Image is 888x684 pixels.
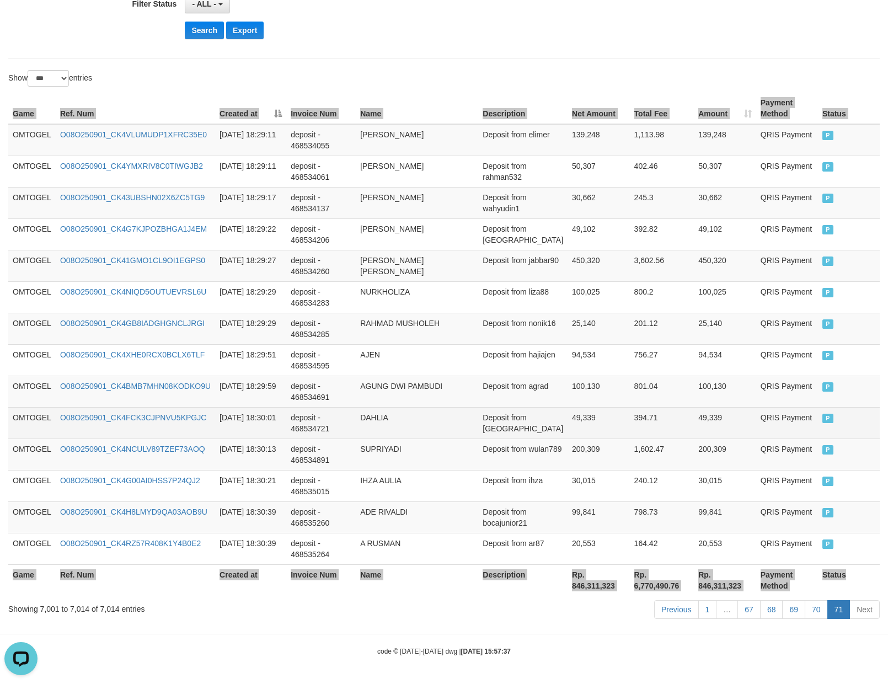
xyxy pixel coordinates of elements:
td: QRIS Payment [756,124,818,156]
td: OMTOGEL [8,281,56,313]
td: OMTOGEL [8,501,56,533]
td: Deposit from jabbar90 [478,250,568,281]
a: O08O250901_CK4YMXRIV8C0TIWGJB2 [60,162,203,170]
td: ADE RIVALDI [356,501,478,533]
td: 94,534 [694,344,756,376]
th: Rp. 846,311,323 [694,564,756,596]
td: 99,841 [568,501,630,533]
a: Previous [654,600,698,619]
a: 67 [737,600,761,619]
td: [PERSON_NAME] [356,218,478,250]
td: QRIS Payment [756,344,818,376]
td: OMTOGEL [8,344,56,376]
td: [PERSON_NAME] [356,187,478,218]
td: 25,140 [568,313,630,344]
a: 71 [827,600,850,619]
td: 200,309 [568,439,630,470]
td: 49,102 [568,218,630,250]
td: deposit - 468534283 [286,281,356,313]
td: 100,025 [694,281,756,313]
a: O08O250901_CK41GMO1CL9OI1EGPS0 [60,256,205,265]
td: OMTOGEL [8,218,56,250]
th: Net Amount [568,93,630,124]
th: Total Fee [630,93,694,124]
td: [DATE] 18:29:11 [215,124,286,156]
td: OMTOGEL [8,187,56,218]
strong: [DATE] 15:57:37 [461,648,511,655]
td: 25,140 [694,313,756,344]
td: 201.12 [630,313,694,344]
td: Deposit from liza88 [478,281,568,313]
td: 50,307 [694,156,756,187]
td: NURKHOLIZA [356,281,478,313]
td: QRIS Payment [756,470,818,501]
td: AJEN [356,344,478,376]
td: QRIS Payment [756,313,818,344]
td: A RUSMAN [356,533,478,564]
th: Rp. 6,770,490.76 [630,564,694,596]
td: Deposit from ar87 [478,533,568,564]
a: O08O250901_CK4GB8IADGHGNCLJRGI [60,319,205,328]
span: PAID [822,508,833,517]
th: Created at [215,564,286,596]
td: [DATE] 18:30:39 [215,533,286,564]
td: 20,553 [568,533,630,564]
td: Deposit from bocajunior21 [478,501,568,533]
th: Created at: activate to sort column descending [215,93,286,124]
a: O08O250901_CK4FCK3CJPNVU5KPGJC [60,413,206,422]
td: 798.73 [630,501,694,533]
td: 50,307 [568,156,630,187]
th: Rp. 846,311,323 [568,564,630,596]
td: deposit - 468534055 [286,124,356,156]
span: PAID [822,319,833,329]
td: OMTOGEL [8,439,56,470]
td: [PERSON_NAME] [PERSON_NAME] [356,250,478,281]
td: deposit - 468534891 [286,439,356,470]
td: [DATE] 18:29:29 [215,313,286,344]
td: QRIS Payment [756,250,818,281]
th: Payment Method [756,564,818,596]
td: 394.71 [630,407,694,439]
span: PAID [822,194,833,203]
span: PAID [822,131,833,140]
td: deposit - 468534595 [286,344,356,376]
span: PAID [822,288,833,297]
td: OMTOGEL [8,250,56,281]
td: deposit - 468534206 [286,218,356,250]
span: PAID [822,539,833,549]
span: PAID [822,414,833,423]
a: … [716,600,738,619]
td: Deposit from wahyudin1 [478,187,568,218]
td: Deposit from [GEOGRAPHIC_DATA] [478,218,568,250]
a: O08O250901_CK4VLUMUDP1XFRC35E0 [60,130,207,139]
td: Deposit from ihza [478,470,568,501]
td: 30,662 [694,187,756,218]
td: Deposit from nonik16 [478,313,568,344]
th: Description [478,93,568,124]
td: [PERSON_NAME] [356,156,478,187]
td: Deposit from rahman532 [478,156,568,187]
td: [DATE] 18:29:59 [215,376,286,407]
th: Invoice Num [286,564,356,596]
td: 1,113.98 [630,124,694,156]
td: [DATE] 18:29:51 [215,344,286,376]
td: OMTOGEL [8,313,56,344]
td: 139,248 [694,124,756,156]
td: OMTOGEL [8,376,56,407]
td: QRIS Payment [756,501,818,533]
td: 100,130 [694,376,756,407]
th: Ref. Num [56,93,215,124]
td: 94,534 [568,344,630,376]
a: O08O250901_CK4BMB7MHN08KODKO9U [60,382,211,391]
td: 30,015 [694,470,756,501]
td: [DATE] 18:29:29 [215,281,286,313]
select: Showentries [28,70,69,87]
a: O08O250901_CK4NCULV89TZEF73AOQ [60,445,205,453]
button: Open LiveChat chat widget [4,4,38,38]
th: Status [818,93,880,124]
span: PAID [822,382,833,392]
td: 240.12 [630,470,694,501]
td: OMTOGEL [8,124,56,156]
td: 402.46 [630,156,694,187]
td: QRIS Payment [756,187,818,218]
